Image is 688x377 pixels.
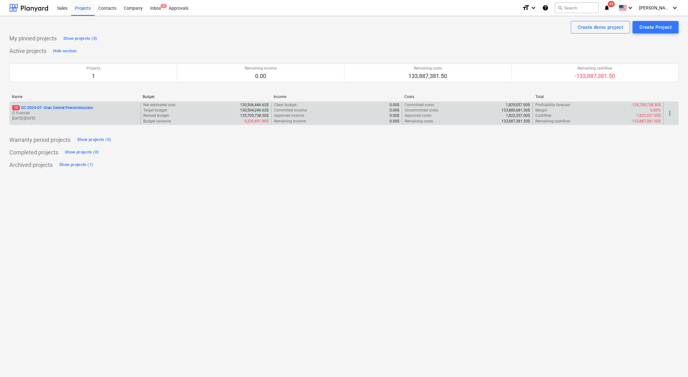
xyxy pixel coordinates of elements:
[631,102,661,108] p: -135,709,738.50$
[63,35,97,42] div: Show projects (0)
[405,119,434,124] p: Remaining costs :
[245,72,276,80] p: 0.00
[542,4,549,12] i: Knowledge base
[571,21,630,34] button: Create demo project
[274,113,305,118] p: Approved income :
[244,119,269,124] p: -5,205,491.88$
[604,4,610,12] i: notifications
[631,119,661,124] p: -133,887,381.50$
[671,4,679,12] i: keyboard_arrow_down
[12,95,138,99] div: Name
[245,66,276,71] p: Remaining income
[390,102,399,108] p: 0.00$
[240,113,269,118] p: 135,709,738.50$
[9,161,53,169] p: Archived projects
[65,149,99,156] div: Show projects (0)
[240,102,269,108] p: 130,506,446.62$
[530,4,537,12] i: keyboard_arrow_down
[578,23,623,31] div: Create demo project
[535,108,548,113] p: Margin :
[53,48,76,55] div: Hide section
[408,66,447,71] p: Remaining costs
[274,108,307,113] p: Committed income :
[535,119,571,124] p: Remaining cashflow :
[390,113,399,118] p: 0.00$
[58,160,95,170] button: Show projects (1)
[143,108,168,113] p: Target budget :
[143,102,176,108] p: Net estimated cost :
[274,119,307,124] p: Remaining income :
[143,95,268,99] div: Budget
[405,113,432,118] p: Approved costs :
[9,35,57,42] p: My pinned projects
[633,21,679,34] button: Create Project
[63,147,100,158] button: Show projects (0)
[9,47,46,55] p: Active projects
[575,66,615,71] p: Remaining cashflow
[87,66,100,71] p: Projects
[405,108,439,113] p: Uncommitted costs :
[558,5,563,10] span: search
[12,105,138,121] div: 10GC-2024-07 -Gran Central PreconstruccionÓ. Francés[DATE]-[DATE]
[12,105,93,111] p: GC-2024-07 - Gran Central Preconstruccion
[160,4,167,8] span: 2
[87,72,100,80] p: 1
[506,102,530,108] p: 1,829,057.00$
[240,108,269,113] p: 130,504,246.62$
[9,136,71,144] p: Warranty period projects
[59,161,93,168] div: Show projects (1)
[77,136,111,143] div: Show projects (0)
[639,23,672,31] div: Create Project
[636,113,661,118] p: -1,822,357.00$
[657,347,688,377] div: Widget de chat
[639,5,670,10] span: [PERSON_NAME]
[9,149,58,156] p: Completed projects
[666,109,674,117] span: more_vert
[535,102,571,108] p: Profitability forecast :
[535,95,661,99] div: Total
[506,113,530,118] p: 1,822,357.00$
[535,113,552,118] p: Cashflow :
[522,4,530,12] i: format_size
[143,113,170,118] p: Revised budget :
[274,95,399,99] div: Income
[12,116,138,121] p: [DATE] - [DATE]
[51,46,78,56] button: Hide section
[627,4,634,12] i: keyboard_arrow_down
[62,34,99,44] button: Show projects (0)
[76,135,113,145] button: Show projects (0)
[143,119,171,124] p: Budget variance :
[502,108,530,113] p: 133,880,681.50$
[555,3,599,13] button: Search
[390,108,399,113] p: 0.00$
[657,347,688,377] iframe: Chat Widget
[274,102,297,108] p: Client budget :
[405,102,435,108] p: Committed costs :
[12,105,20,110] span: 10
[650,108,661,113] p: 0.00%
[608,1,615,7] span: 45
[404,95,530,99] div: Costs
[502,119,530,124] p: 133,887,381.50$
[12,111,138,116] p: Ó. Francés
[390,119,399,124] p: 0.00$
[408,72,447,80] p: 133,887,381.50
[575,72,615,80] p: -133,887,381.50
